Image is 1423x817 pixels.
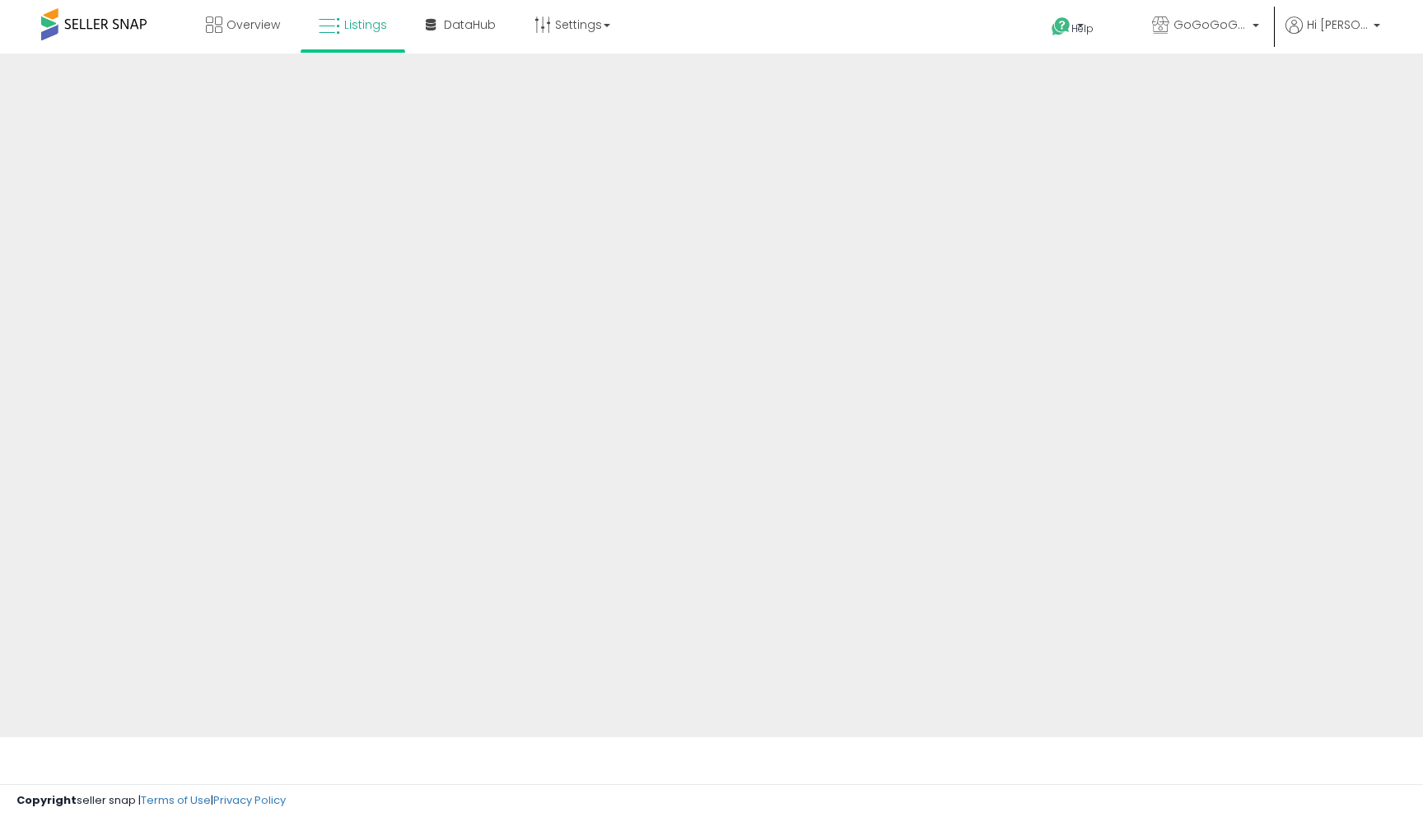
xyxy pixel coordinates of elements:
[1285,16,1380,54] a: Hi [PERSON_NAME]
[1038,4,1126,54] a: Help
[1051,16,1071,37] i: Get Help
[1173,16,1248,33] span: GoGoGoGoneLLC
[1071,21,1094,35] span: Help
[1307,16,1369,33] span: Hi [PERSON_NAME]
[226,16,280,33] span: Overview
[344,16,387,33] span: Listings
[444,16,496,33] span: DataHub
